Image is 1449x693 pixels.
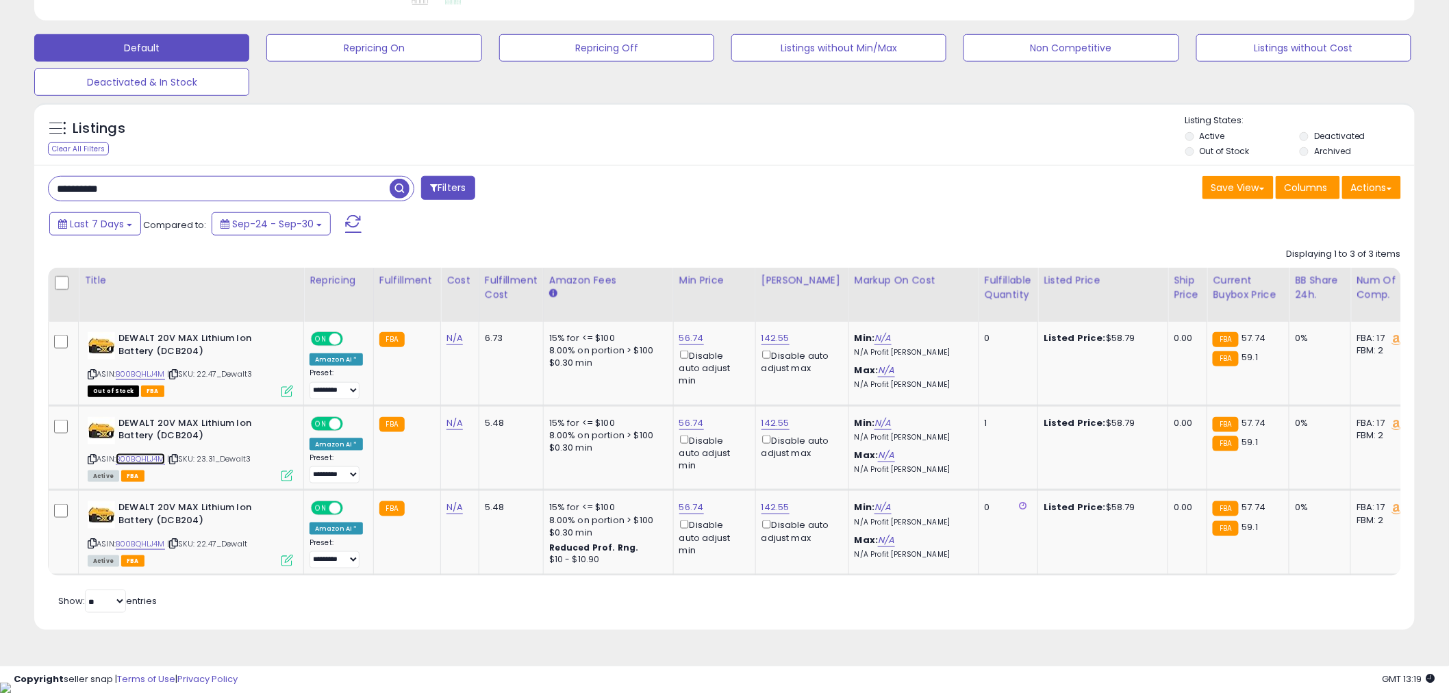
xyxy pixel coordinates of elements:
div: Amazon AI * [310,522,363,535]
div: FBA: 17 [1357,501,1402,514]
a: Terms of Use [117,672,175,685]
p: N/A Profit [PERSON_NAME] [855,433,968,442]
span: OFF [341,333,363,345]
div: [PERSON_NAME] [761,273,843,288]
div: Min Price [679,273,750,288]
div: 8.00% on portion > $100 [549,429,663,442]
div: Disable auto adjust min [679,433,745,472]
div: Disable auto adjust max [761,518,838,544]
div: $0.30 min [549,442,663,454]
div: 0% [1295,501,1340,514]
div: ASIN: [88,332,293,396]
p: Listing States: [1185,114,1415,127]
span: ON [312,333,329,345]
div: $0.30 min [549,357,663,369]
small: FBA [1213,501,1238,516]
div: 15% for <= $100 [549,332,663,344]
div: seller snap | | [14,673,238,686]
div: 0.00 [1174,417,1196,429]
div: 0 [985,501,1027,514]
span: ON [312,503,329,514]
span: ON [312,418,329,429]
b: Min: [855,416,875,429]
div: ASIN: [88,501,293,565]
span: OFF [341,503,363,514]
a: B00BQHLJ4M [116,453,165,465]
div: 8.00% on portion > $100 [549,344,663,357]
div: Repricing [310,273,368,288]
b: Max: [855,364,879,377]
div: Markup on Cost [855,273,973,288]
div: 15% for <= $100 [549,417,663,429]
span: | SKU: 22.47_Dewalt [167,538,247,549]
div: 8.00% on portion > $100 [549,514,663,527]
span: FBA [121,470,144,482]
div: $58.79 [1044,332,1157,344]
span: 59.1 [1242,520,1259,533]
div: Fulfillable Quantity [985,273,1032,302]
a: N/A [878,533,894,547]
span: All listings currently available for purchase on Amazon [88,470,119,482]
div: Fulfillment Cost [485,273,538,302]
div: Listed Price [1044,273,1162,288]
a: Privacy Policy [177,672,238,685]
div: Preset: [310,368,363,399]
b: Listed Price: [1044,501,1106,514]
div: Amazon Fees [549,273,668,288]
p: N/A Profit [PERSON_NAME] [855,518,968,527]
th: The percentage added to the cost of goods (COGS) that forms the calculator for Min & Max prices. [848,268,979,322]
label: Deactivated [1314,130,1365,142]
b: Reduced Prof. Rng. [549,542,639,553]
a: N/A [874,416,891,430]
span: | SKU: 22.47_Dewalt3 [167,368,252,379]
span: 57.74 [1242,501,1266,514]
p: N/A Profit [PERSON_NAME] [855,550,968,559]
a: N/A [878,449,894,462]
div: Disable auto adjust max [761,433,838,459]
a: 56.74 [679,416,704,430]
div: Clear All Filters [48,142,109,155]
small: FBA [379,501,405,516]
img: 41xiHsPHCwL._SL40_.jpg [88,332,115,360]
div: 0.00 [1174,501,1196,514]
b: DEWALT 20V MAX Lithium Ion Battery (DCB204) [118,332,285,361]
a: 56.74 [679,331,704,345]
a: 142.55 [761,331,790,345]
div: Current Buybox Price [1213,273,1283,302]
div: FBM: 2 [1357,344,1402,357]
p: N/A Profit [PERSON_NAME] [855,380,968,390]
button: Repricing On [266,34,481,62]
div: $10 - $10.90 [549,554,663,566]
label: Out of Stock [1200,145,1250,157]
div: $0.30 min [549,527,663,539]
span: 57.74 [1242,416,1266,429]
span: Columns [1285,181,1328,194]
span: 59.1 [1242,351,1259,364]
img: 41xiHsPHCwL._SL40_.jpg [88,417,115,444]
div: 1 [985,417,1027,429]
b: Max: [855,449,879,462]
b: Min: [855,331,875,344]
div: 0% [1295,417,1340,429]
span: | SKU: 23.31_Dewalt3 [167,453,251,464]
span: Last 7 Days [70,217,124,231]
div: Fulfillment [379,273,435,288]
div: $58.79 [1044,501,1157,514]
div: Cost [446,273,473,288]
div: 15% for <= $100 [549,501,663,514]
div: Amazon AI * [310,438,363,451]
span: All listings that are currently out of stock and unavailable for purchase on Amazon [88,386,139,397]
span: OFF [341,418,363,429]
div: Disable auto adjust min [679,518,745,557]
div: FBA: 17 [1357,332,1402,344]
span: FBA [121,555,144,567]
span: 57.74 [1242,331,1266,344]
small: FBA [379,417,405,432]
div: BB Share 24h. [1295,273,1345,302]
b: DEWALT 20V MAX Lithium Ion Battery (DCB204) [118,417,285,446]
p: N/A Profit [PERSON_NAME] [855,348,968,357]
button: Listings without Min/Max [731,34,946,62]
a: B00BQHLJ4M [116,368,165,380]
div: Disable auto adjust max [761,348,838,375]
a: N/A [446,331,463,345]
